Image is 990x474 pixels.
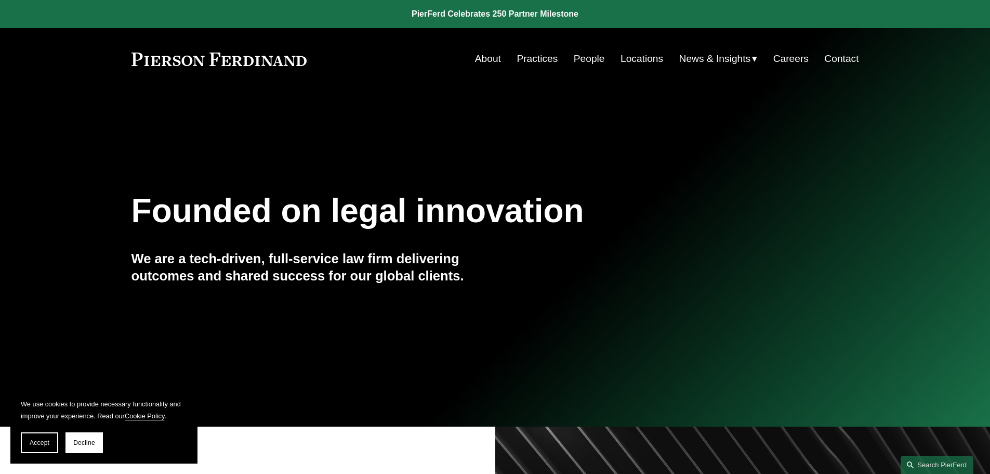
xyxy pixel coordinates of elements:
[131,250,495,284] h4: We are a tech-driven, full-service law firm delivering outcomes and shared success for our global...
[773,49,809,69] a: Careers
[824,49,859,69] a: Contact
[679,49,758,69] a: folder dropdown
[21,398,187,422] p: We use cookies to provide necessary functionality and improve your experience. Read our .
[131,192,738,230] h1: Founded on legal innovation
[21,432,58,453] button: Accept
[574,49,605,69] a: People
[901,456,973,474] a: Search this site
[475,49,501,69] a: About
[30,439,49,446] span: Accept
[65,432,103,453] button: Decline
[517,49,558,69] a: Practices
[73,439,95,446] span: Decline
[10,388,197,464] section: Cookie banner
[679,50,751,68] span: News & Insights
[125,412,165,420] a: Cookie Policy
[621,49,663,69] a: Locations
